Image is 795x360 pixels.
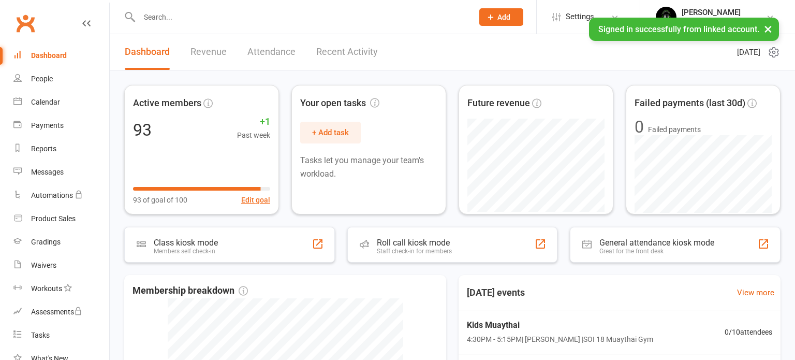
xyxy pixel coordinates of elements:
span: 0 / 10 attendees [725,326,772,338]
div: Class kiosk mode [154,238,218,248]
span: Membership breakdown [132,283,248,298]
span: 4:30PM - 5:15PM | [PERSON_NAME] | SOI 18 Muaythai Gym [467,334,653,345]
div: 93 [133,122,152,138]
div: Roll call kiosk mode [377,238,452,248]
a: Product Sales [13,207,109,231]
a: View more [737,286,774,299]
span: Future revenue [467,96,530,111]
span: Signed in successfully from linked account. [598,24,759,34]
h3: [DATE] events [459,283,533,302]
span: 93 of goal of 100 [133,194,187,206]
span: Failed payments [648,124,701,135]
div: Dashboard [31,51,67,60]
div: People [31,75,53,83]
div: General attendance kiosk mode [599,238,714,248]
a: Gradings [13,231,109,254]
a: People [13,67,109,91]
div: Messages [31,168,64,176]
a: Payments [13,114,109,137]
div: Members self check-in [154,248,218,255]
a: Clubworx [12,10,38,36]
span: Add [497,13,510,21]
div: Staff check-in for members [377,248,452,255]
button: Edit goal [241,194,270,206]
a: Tasks [13,324,109,347]
img: thumb_image1716960047.png [656,7,676,27]
span: Kids Muaythai [467,319,653,332]
a: Assessments [13,300,109,324]
a: Automations [13,184,109,207]
a: Messages [13,161,109,184]
span: Failed payments (last 30d) [635,96,745,111]
a: Attendance [247,34,296,70]
div: Tasks [31,331,50,339]
div: Gradings [31,238,61,246]
a: Calendar [13,91,109,114]
button: Add [479,8,523,26]
div: [PERSON_NAME] [682,8,750,17]
input: Search... [136,10,466,24]
div: Product Sales [31,214,76,223]
span: Your open tasks [300,96,379,111]
div: Reports [31,145,56,153]
a: Reports [13,137,109,161]
div: Calendar [31,98,60,106]
a: Dashboard [125,34,170,70]
span: +1 [237,114,270,129]
button: + Add task [300,122,361,143]
div: Payments [31,121,64,129]
div: Workouts [31,284,62,293]
span: Active members [133,96,201,111]
p: Tasks let you manage your team's workload. [300,154,437,180]
div: Assessments [31,308,82,316]
a: Workouts [13,277,109,300]
span: Settings [566,5,594,28]
div: Soi 18 Muaythai Gym [682,17,750,26]
div: Waivers [31,261,56,269]
a: Dashboard [13,44,109,67]
div: Great for the front desk [599,248,714,255]
button: × [759,18,777,40]
a: Recent Activity [316,34,378,70]
span: Past week [237,129,270,141]
a: Waivers [13,254,109,277]
span: [DATE] [737,46,760,59]
div: 0 [635,119,644,135]
a: Revenue [190,34,227,70]
div: Automations [31,191,73,199]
